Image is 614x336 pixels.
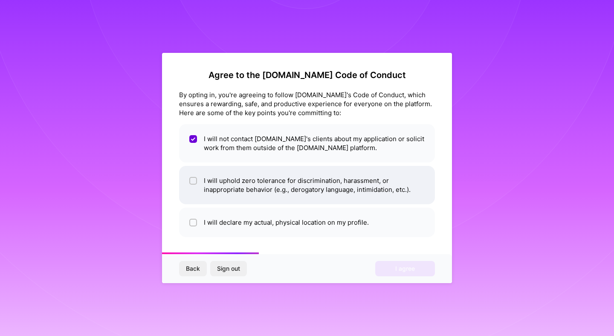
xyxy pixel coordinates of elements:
span: Sign out [217,264,240,273]
button: Back [179,261,207,276]
div: By opting in, you're agreeing to follow [DOMAIN_NAME]'s Code of Conduct, which ensures a rewardin... [179,90,435,117]
span: Back [186,264,200,273]
button: Sign out [210,261,247,276]
li: I will declare my actual, physical location on my profile. [179,208,435,237]
h2: Agree to the [DOMAIN_NAME] Code of Conduct [179,70,435,80]
li: I will not contact [DOMAIN_NAME]'s clients about my application or solicit work from them outside... [179,124,435,162]
li: I will uphold zero tolerance for discrimination, harassment, or inappropriate behavior (e.g., der... [179,166,435,204]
